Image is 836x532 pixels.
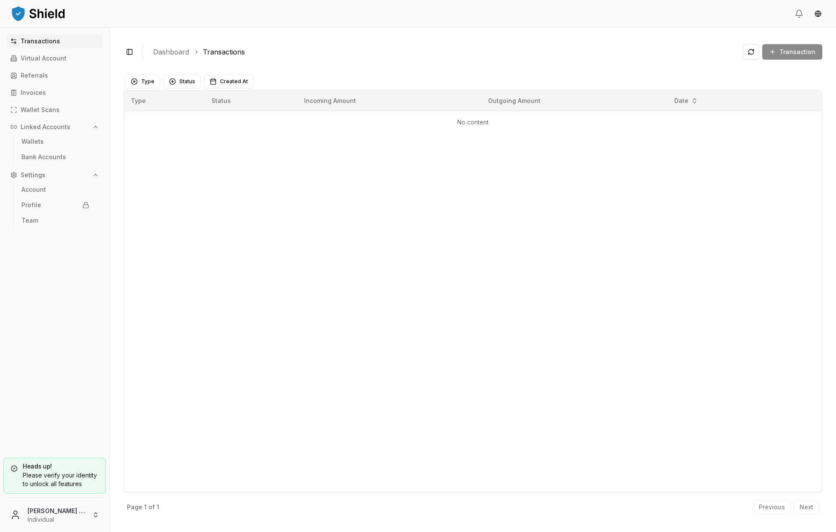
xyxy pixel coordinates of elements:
p: Profile [21,202,41,208]
div: Please verify your identity to unlock all features [11,471,99,488]
a: Account [18,183,93,196]
th: Outgoing Amount [481,91,667,111]
p: 1 [157,504,159,510]
a: Dashboard [153,47,189,57]
h5: Heads up! [11,463,99,469]
a: Transactions [7,34,103,48]
p: Wallets [21,139,44,145]
button: Settings [7,168,103,182]
button: Created At [204,75,254,88]
p: Wallet Scans [21,107,60,113]
th: Incoming Amount [297,91,481,111]
a: Team [18,214,93,227]
button: Linked Accounts [7,120,103,134]
p: Page [127,504,142,510]
a: Transactions [203,47,245,57]
p: Account [21,187,46,193]
a: Referrals [7,69,103,82]
p: Bank Accounts [21,154,66,160]
p: of [148,504,155,510]
p: 1 [144,504,147,510]
span: Created At [220,78,248,85]
p: Linked Accounts [21,124,70,130]
p: Settings [21,172,45,178]
p: Virtual Account [21,55,66,61]
a: Invoices [7,86,103,100]
p: Invoices [21,90,46,96]
a: Profile [18,198,93,212]
th: Type [124,91,205,111]
a: Virtual Account [7,51,103,65]
p: Individual [27,515,85,524]
button: Type [125,75,160,88]
th: Status [205,91,297,111]
p: [PERSON_NAME] [PERSON_NAME] [27,506,85,515]
a: Bank Accounts [18,150,93,164]
p: Team [21,218,38,224]
nav: breadcrumb [153,47,736,57]
a: Wallets [18,135,93,148]
p: No content [131,118,815,127]
p: Referrals [21,73,48,79]
button: Date [671,94,701,108]
button: Status [163,75,201,88]
a: Heads up!Please verify your identity to unlock all features [3,458,106,494]
a: Wallet Scans [7,103,103,117]
p: Transactions [21,38,60,44]
button: [PERSON_NAME] [PERSON_NAME]Individual [3,501,106,529]
img: ShieldPay Logo [10,5,66,22]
